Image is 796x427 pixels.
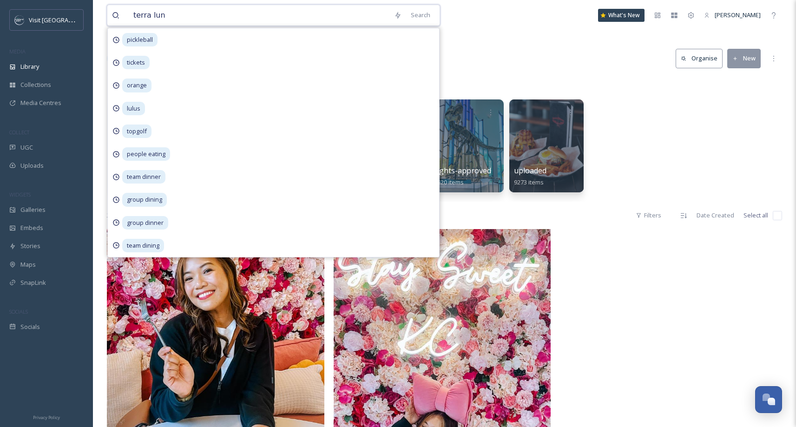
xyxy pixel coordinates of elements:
span: lulus [122,102,145,115]
a: Organise [676,49,727,68]
span: SOCIALS [9,308,28,315]
span: Select all [743,211,768,220]
span: Galleries [20,205,46,214]
span: UGC [20,143,33,152]
span: rights-approved [434,165,491,176]
span: Collections [20,80,51,89]
button: Open Chat [755,386,782,413]
span: SnapLink [20,278,46,287]
span: Uploads [20,161,44,170]
a: uploaded9273 items [514,166,546,186]
span: group dinner [122,216,168,230]
a: Privacy Policy [33,411,60,422]
span: Socials [20,322,40,331]
input: Search your library [129,5,389,26]
span: people eating [122,147,170,161]
span: 2 file s [107,211,122,220]
span: uploaded [514,165,546,176]
a: What's New [598,9,645,22]
a: rights-approved1620 items [434,166,491,186]
span: Library [20,62,39,71]
span: group dining [122,193,167,206]
span: Embeds [20,223,43,232]
span: orange [122,79,151,92]
a: [PERSON_NAME] [699,6,765,24]
button: Organise [676,49,723,68]
span: tickets [122,56,150,69]
img: c3es6xdrejuflcaqpovn.png [15,15,24,25]
span: Visit [GEOGRAPHIC_DATA] [29,15,101,24]
span: WIDGETS [9,191,31,198]
button: New [727,49,761,68]
span: team dinner [122,170,165,184]
div: Filters [631,206,666,224]
span: pickleball [122,33,158,46]
div: Date Created [692,206,739,224]
span: [PERSON_NAME] [715,11,761,19]
span: Stories [20,242,40,250]
span: Privacy Policy [33,414,60,420]
span: topgolf [122,125,151,138]
span: Media Centres [20,99,61,107]
span: COLLECT [9,129,29,136]
div: Search [406,6,435,24]
span: 9273 items [514,178,544,186]
span: team dining [122,239,164,252]
span: Maps [20,260,36,269]
span: MEDIA [9,48,26,55]
span: 1620 items [434,178,464,186]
